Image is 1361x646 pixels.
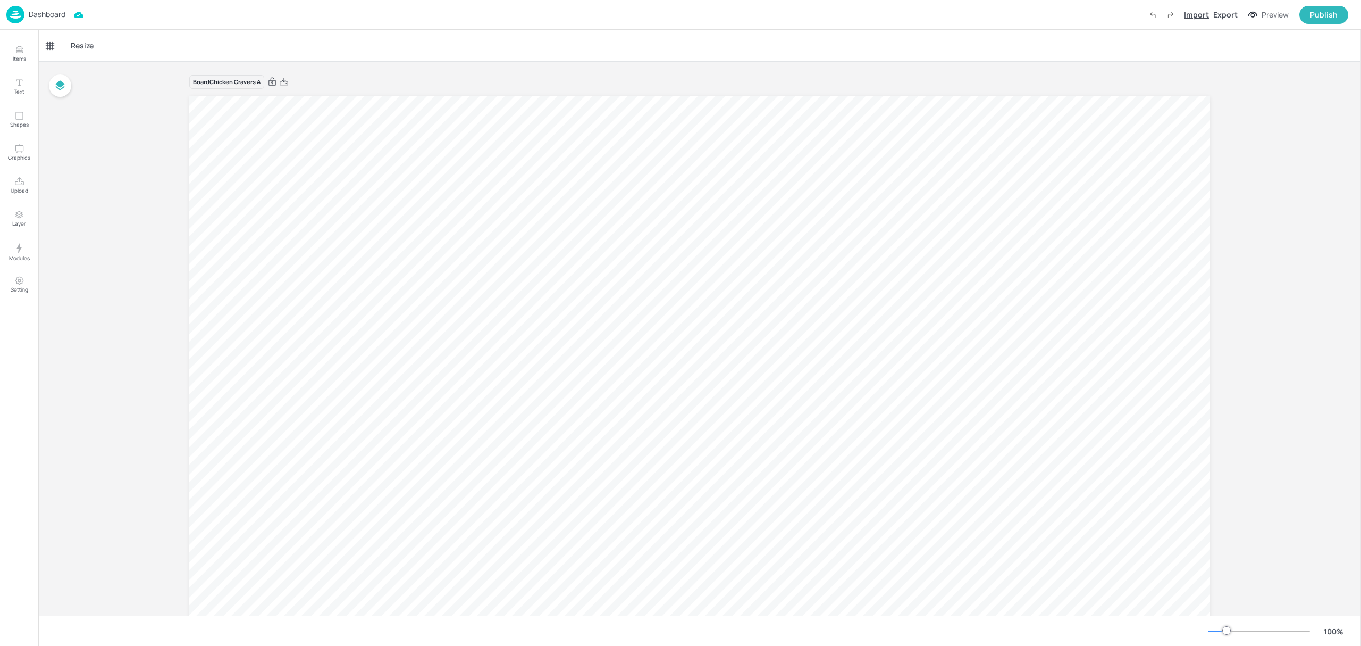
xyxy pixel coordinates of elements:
[1144,6,1162,24] label: Undo (Ctrl + Z)
[29,11,65,18] p: Dashboard
[1184,9,1209,20] div: Import
[189,75,264,89] div: Board Chicken Cravers A
[69,40,96,51] span: Resize
[1262,9,1289,21] div: Preview
[1242,7,1295,23] button: Preview
[1310,9,1338,21] div: Publish
[1299,6,1348,24] button: Publish
[1321,626,1346,637] div: 100 %
[1162,6,1180,24] label: Redo (Ctrl + Y)
[6,6,24,23] img: logo-86c26b7e.jpg
[1213,9,1238,20] div: Export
